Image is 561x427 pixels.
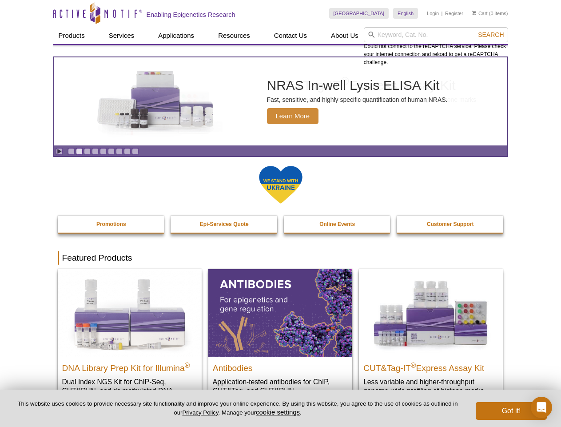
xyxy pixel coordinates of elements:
[393,8,418,19] a: English
[68,148,75,155] a: Go to slide 1
[124,148,131,155] a: Go to slide 8
[445,10,463,16] a: Register
[84,148,91,155] a: Go to slide 3
[58,269,202,356] img: DNA Library Prep Kit for Illumina
[200,221,249,227] strong: Epi-Services Quote
[411,361,416,369] sup: ®
[53,27,90,44] a: Products
[478,31,504,38] span: Search
[182,409,218,416] a: Privacy Policy
[427,221,473,227] strong: Customer Support
[284,216,391,233] a: Online Events
[472,8,508,19] li: (0 items)
[56,148,63,155] a: Toggle autoplay
[256,408,300,416] button: cookie settings
[364,27,508,66] div: Could not connect to the reCAPTCHA service. Please check your internet connection and reload to g...
[475,31,506,39] button: Search
[116,148,123,155] a: Go to slide 7
[259,165,303,205] img: We Stand With Ukraine
[269,27,312,44] a: Contact Us
[14,400,461,417] p: This website uses cookies to provide necessary site functionality and improve your online experie...
[54,57,507,145] article: NRAS In-well Lysis ELISA Kit
[108,148,115,155] a: Go to slide 6
[208,269,352,356] img: All Antibodies
[319,221,355,227] strong: Online Events
[359,269,503,404] a: CUT&Tag-IT® Express Assay Kit CUT&Tag-IT®Express Assay Kit Less variable and higher-throughput ge...
[267,108,319,124] span: Learn More
[329,8,389,19] a: [GEOGRAPHIC_DATA]
[62,359,197,373] h2: DNA Library Prep Kit for Illumina
[427,10,439,16] a: Login
[92,148,99,155] a: Go to slide 4
[76,148,83,155] a: Go to slide 2
[171,216,278,233] a: Epi-Services Quote
[476,402,547,420] button: Got it!
[58,216,165,233] a: Promotions
[153,27,199,44] a: Applications
[213,27,255,44] a: Resources
[58,269,202,413] a: DNA Library Prep Kit for Illumina DNA Library Prep Kit for Illumina® Dual Index NGS Kit for ChIP-...
[472,10,488,16] a: Cart
[147,11,235,19] h2: Enabling Epigenetics Research
[54,57,507,145] a: NRAS In-well Lysis ELISA Kit NRAS In-well Lysis ELISA Kit Fast, sensitive, and highly specific qu...
[96,221,126,227] strong: Promotions
[89,71,223,132] img: NRAS In-well Lysis ELISA Kit
[213,359,348,373] h2: Antibodies
[359,269,503,356] img: CUT&Tag-IT® Express Assay Kit
[132,148,139,155] a: Go to slide 9
[363,377,498,395] p: Less variable and higher-throughput genome-wide profiling of histone marks​.
[100,148,107,155] a: Go to slide 5
[397,216,504,233] a: Customer Support
[364,27,508,42] input: Keyword, Cat. No.
[62,377,197,404] p: Dual Index NGS Kit for ChIP-Seq, CUT&RUN, and ds methylated DNA assays.
[208,269,352,404] a: All Antibodies Antibodies Application-tested antibodies for ChIP, CUT&Tag, and CUT&RUN.
[363,359,498,373] h2: CUT&Tag-IT Express Assay Kit
[267,96,448,104] p: Fast, sensitive, and highly specific quantification of human NRAS.
[531,397,552,418] div: Open Intercom Messenger
[213,377,348,395] p: Application-tested antibodies for ChIP, CUT&Tag, and CUT&RUN.
[103,27,140,44] a: Services
[472,11,476,15] img: Your Cart
[185,361,190,369] sup: ®
[442,8,443,19] li: |
[267,79,448,92] h2: NRAS In-well Lysis ELISA Kit
[326,27,364,44] a: About Us
[58,251,504,265] h2: Featured Products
